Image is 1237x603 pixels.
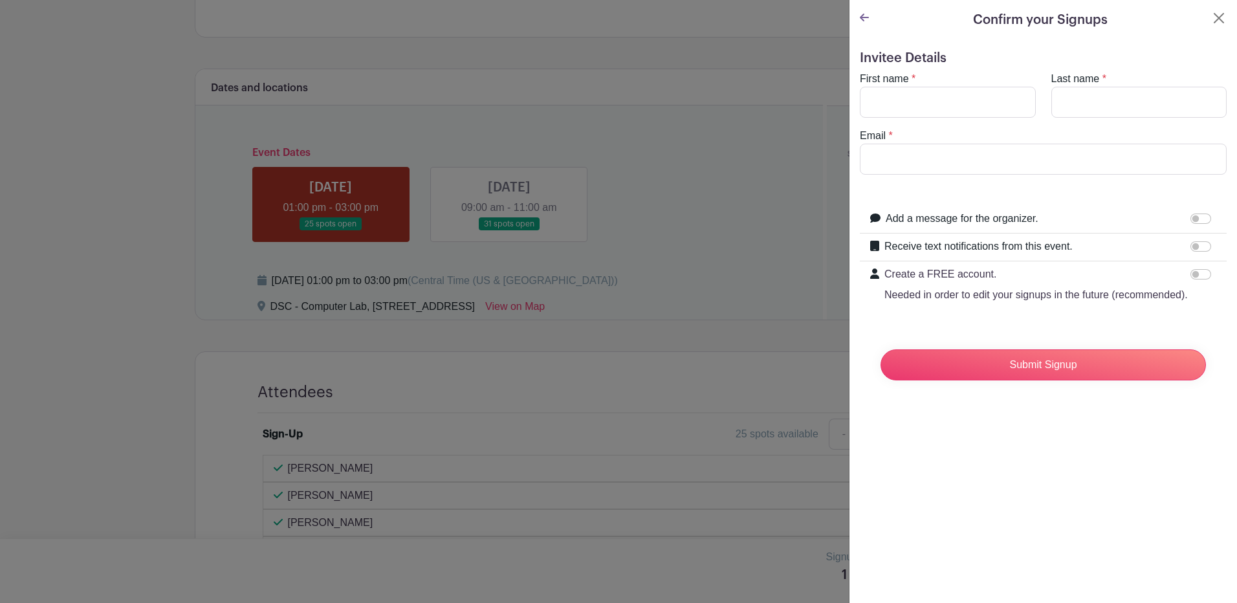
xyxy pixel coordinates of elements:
label: Last name [1051,71,1100,87]
label: First name [860,71,909,87]
label: Add a message for the organizer. [886,211,1038,226]
label: Receive text notifications from this event. [884,239,1073,254]
input: Submit Signup [881,349,1206,380]
button: Close [1211,10,1227,26]
p: Needed in order to edit your signups in the future (recommended). [884,287,1188,303]
h5: Invitee Details [860,50,1227,66]
p: Create a FREE account. [884,267,1188,282]
label: Email [860,128,886,144]
h5: Confirm your Signups [973,10,1108,30]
